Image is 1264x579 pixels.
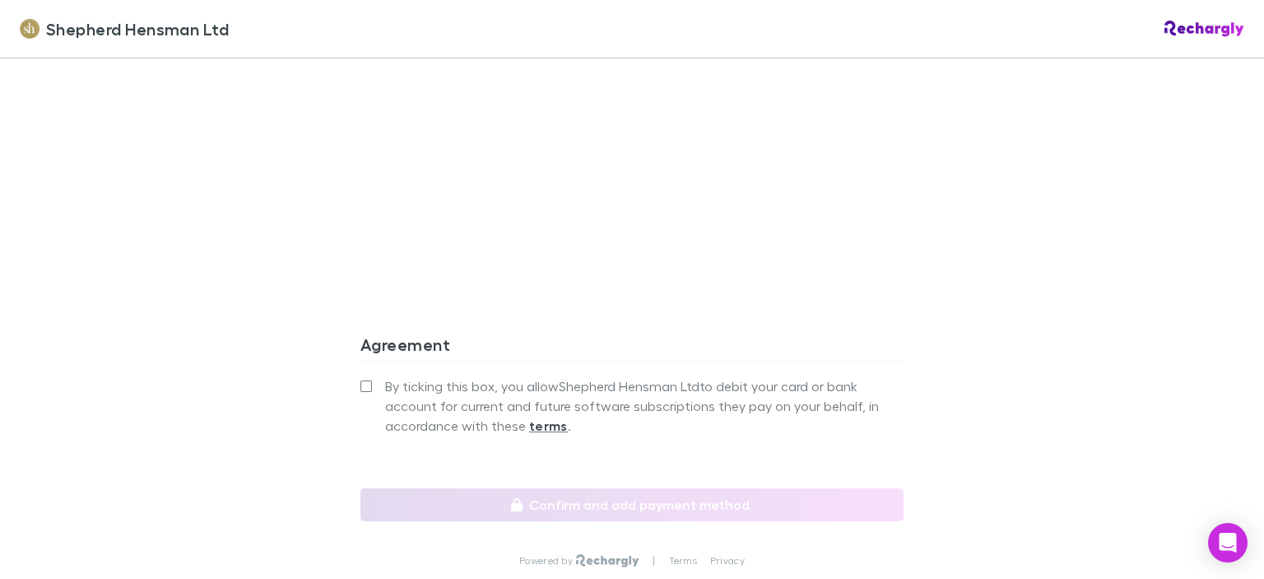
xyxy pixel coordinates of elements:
strong: terms [529,418,568,434]
a: Privacy [710,554,745,567]
div: Open Intercom Messenger [1208,523,1248,563]
button: Confirm and add payment method [360,488,904,521]
img: Shepherd Hensman Ltd's Logo [20,19,39,39]
span: Shepherd Hensman Ltd [46,16,229,41]
img: Rechargly Logo [1164,21,1244,37]
a: Terms [669,554,697,567]
p: | [653,554,655,567]
h3: Agreement [360,334,904,361]
span: By ticking this box, you allow Shepherd Hensman Ltd to debit your card or bank account for curren... [385,376,904,436]
img: Rechargly Logo [576,554,639,567]
p: Powered by [519,554,576,567]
